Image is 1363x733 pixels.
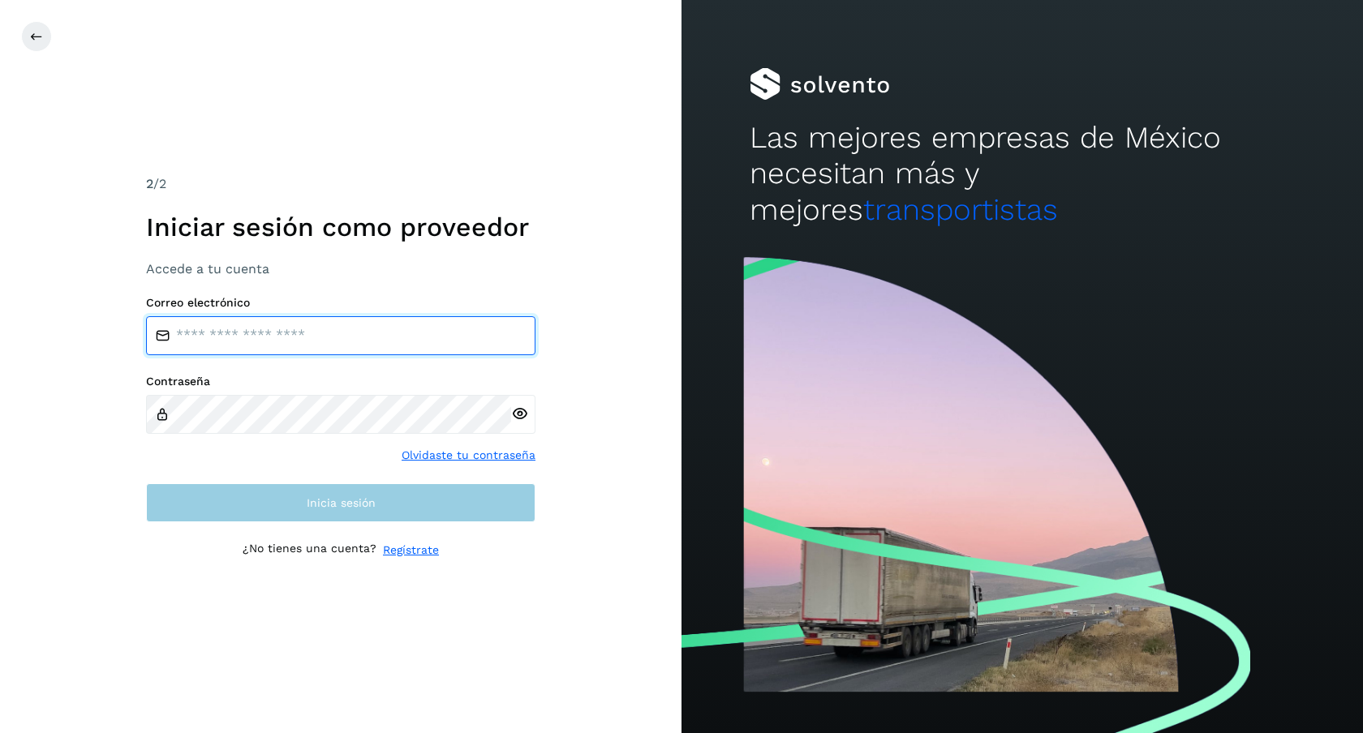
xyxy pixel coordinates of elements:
[243,542,376,559] p: ¿No tienes una cuenta?
[146,375,535,388] label: Contraseña
[146,212,535,242] h1: Iniciar sesión como proveedor
[146,483,535,522] button: Inicia sesión
[750,120,1295,228] h2: Las mejores empresas de México necesitan más y mejores
[146,261,535,276] h3: Accede a tu cuenta
[146,176,153,191] span: 2
[402,447,535,464] a: Olvidaste tu contraseña
[307,497,376,508] span: Inicia sesión
[146,174,535,194] div: /2
[863,192,1058,227] span: transportistas
[146,296,535,310] label: Correo electrónico
[383,542,439,559] a: Regístrate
